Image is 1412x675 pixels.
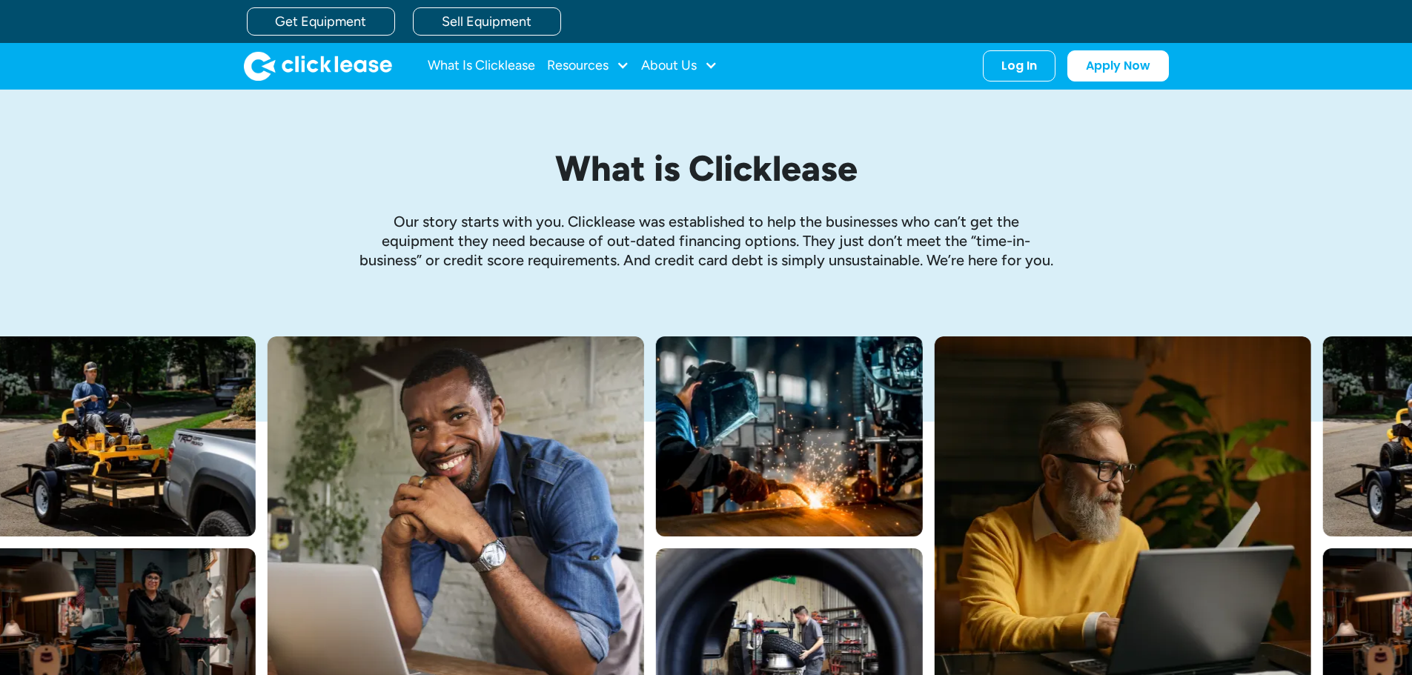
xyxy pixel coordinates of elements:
[656,336,923,536] img: A welder in a large mask working on a large pipe
[247,7,395,36] a: Get Equipment
[358,212,1055,270] p: Our story starts with you. Clicklease was established to help the businesses who can’t get the eq...
[413,7,561,36] a: Sell Equipment
[358,149,1055,188] h1: What is Clicklease
[547,51,629,81] div: Resources
[1001,59,1037,73] div: Log In
[244,51,392,81] img: Clicklease logo
[1067,50,1169,82] a: Apply Now
[641,51,717,81] div: About Us
[428,51,535,81] a: What Is Clicklease
[244,51,392,81] a: home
